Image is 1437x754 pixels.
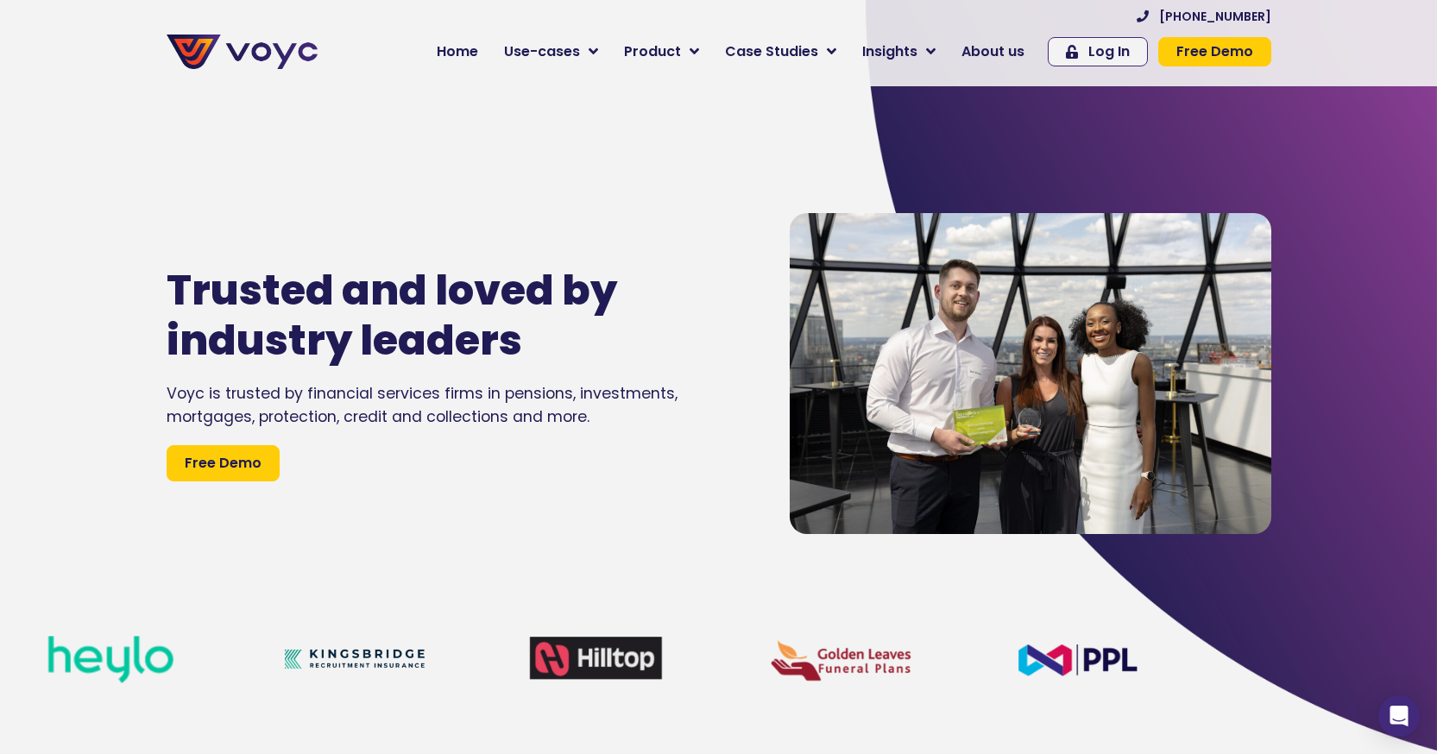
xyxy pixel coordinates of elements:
[611,35,712,69] a: Product
[167,445,280,481] a: Free Demo
[1048,37,1148,66] a: Log In
[437,41,478,62] span: Home
[1176,45,1253,59] span: Free Demo
[1137,10,1271,22] a: [PHONE_NUMBER]
[167,35,318,69] img: voyc-full-logo
[504,41,580,62] span: Use-cases
[725,41,818,62] span: Case Studies
[949,35,1037,69] a: About us
[424,35,491,69] a: Home
[712,35,849,69] a: Case Studies
[961,41,1024,62] span: About us
[849,35,949,69] a: Insights
[1159,10,1271,22] span: [PHONE_NUMBER]
[491,35,611,69] a: Use-cases
[624,41,681,62] span: Product
[167,266,686,365] h1: Trusted and loved by industry leaders
[185,453,262,474] span: Free Demo
[1378,695,1420,737] div: Open Intercom Messenger
[167,382,738,428] div: Voyc is trusted by financial services firms in pensions, investments, mortgages, protection, cred...
[1088,45,1130,59] span: Log In
[862,41,917,62] span: Insights
[1158,37,1271,66] a: Free Demo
